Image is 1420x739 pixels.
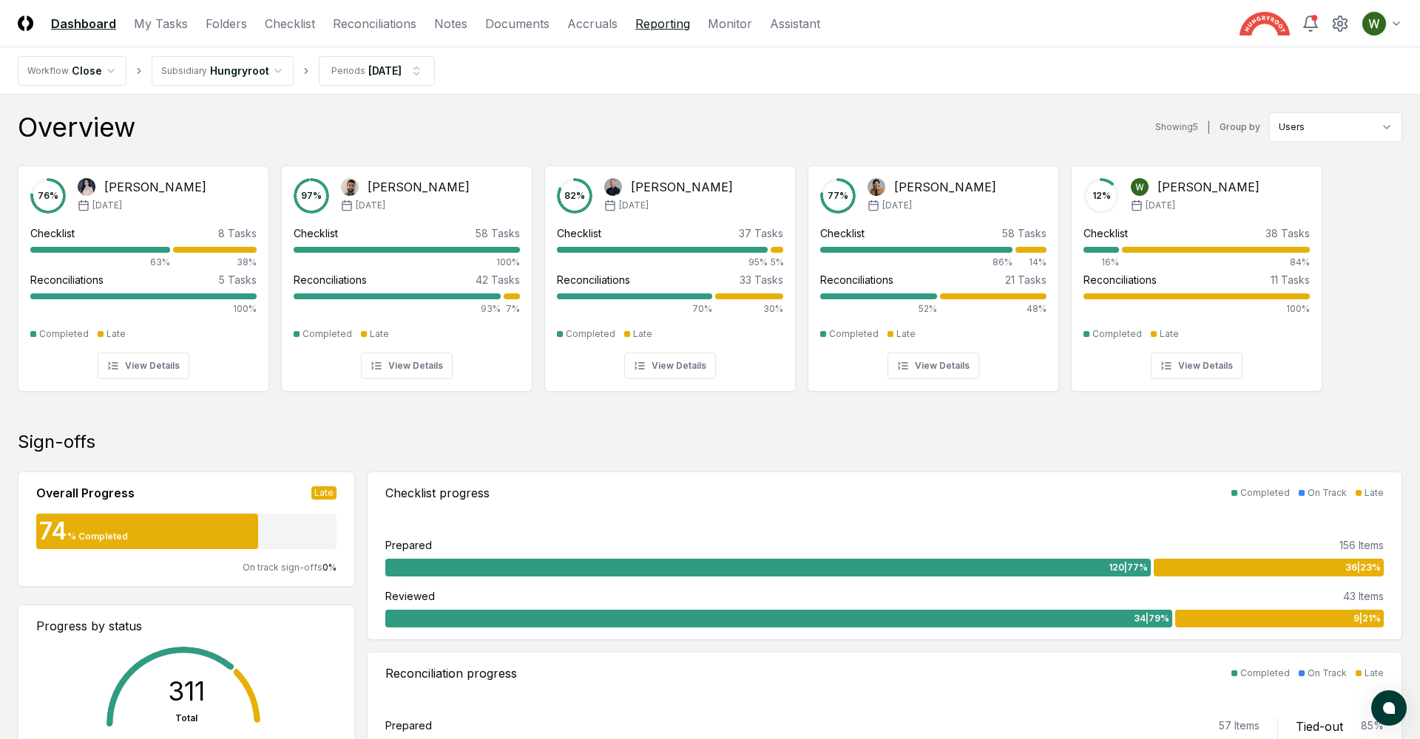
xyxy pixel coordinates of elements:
[1015,256,1047,269] div: 14%
[739,225,783,241] div: 37 Tasks
[1083,256,1119,269] div: 16%
[566,327,615,341] div: Completed
[1083,225,1128,241] div: Checklist
[708,15,752,33] a: Monitor
[1361,718,1384,735] div: 85 %
[715,302,783,316] div: 30%
[504,302,520,316] div: 7%
[161,64,207,78] div: Subsidiary
[1371,690,1407,726] button: atlas-launcher
[1005,272,1047,287] div: 21 Tasks
[219,272,257,287] div: 5 Tasks
[820,256,1012,269] div: 86%
[1240,486,1290,500] div: Completed
[361,353,453,379] button: View Details
[868,178,885,196] img: Steve Murphy
[243,562,322,573] span: On track sign-offs
[294,225,338,241] div: Checklist
[331,64,365,78] div: Periods
[1365,486,1384,500] div: Late
[1265,225,1310,241] div: 38 Tasks
[476,272,520,287] div: 42 Tasks
[385,718,432,733] div: Prepared
[1308,486,1347,500] div: On Track
[78,178,95,196] img: Gaile De Leon
[1002,225,1047,241] div: 58 Tasks
[36,520,67,543] div: 74
[1271,272,1310,287] div: 11 Tasks
[1151,353,1242,379] button: View Details
[567,15,618,33] a: Accruals
[771,256,783,269] div: 5%
[368,178,470,196] div: [PERSON_NAME]
[134,15,188,33] a: My Tasks
[544,154,796,392] a: 82%Jim Bulger[PERSON_NAME][DATE]Checklist37 Tasks95%5%Reconciliations33 Tasks70%30%CompletedLateV...
[604,178,622,196] img: Jim Bulger
[30,225,75,241] div: Checklist
[820,225,865,241] div: Checklist
[1240,12,1290,35] img: Hungryroot logo
[1308,667,1347,680] div: On Track
[1083,272,1157,287] div: Reconciliations
[635,15,690,33] a: Reporting
[476,225,520,241] div: 58 Tasks
[1220,123,1260,132] label: Group by
[1353,612,1381,625] span: 9 | 21 %
[1296,718,1343,735] div: Tied-out
[18,112,135,142] div: Overview
[322,562,337,573] span: 0 %
[894,178,996,196] div: [PERSON_NAME]
[485,15,550,33] a: Documents
[281,154,532,392] a: 97%Imran Elahi[PERSON_NAME][DATE]Checklist58 Tasks100%Reconciliations42 Tasks93%7%CompletedLateVi...
[896,327,916,341] div: Late
[740,272,783,287] div: 33 Tasks
[385,664,517,682] div: Reconciliation progress
[1207,120,1211,135] div: |
[302,327,352,341] div: Completed
[1083,302,1310,316] div: 100%
[67,530,128,543] div: % Completed
[882,199,912,212] span: [DATE]
[1160,327,1179,341] div: Late
[557,272,630,287] div: Reconciliations
[1343,588,1384,604] div: 43 Items
[1240,667,1290,680] div: Completed
[18,16,33,31] img: Logo
[104,178,206,196] div: [PERSON_NAME]
[1146,199,1175,212] span: [DATE]
[1219,718,1260,733] div: 57 Items
[1365,667,1384,680] div: Late
[1134,612,1169,625] span: 34 | 79 %
[820,272,893,287] div: Reconciliations
[36,617,337,635] div: Progress by status
[1092,327,1142,341] div: Completed
[333,15,416,33] a: Reconciliations
[18,154,269,392] a: 76%Gaile De Leon[PERSON_NAME][DATE]Checklist8 Tasks63%38%Reconciliations5 Tasks100%CompletedLateV...
[633,327,652,341] div: Late
[39,327,89,341] div: Completed
[51,15,116,33] a: Dashboard
[341,178,359,196] img: Imran Elahi
[173,256,257,269] div: 38%
[206,15,247,33] a: Folders
[1109,561,1148,574] span: 120 | 77 %
[385,537,432,553] div: Prepared
[1362,12,1386,35] img: ACg8ocIK_peNeqvot3Ahh9567LsVhi0q3GD2O_uFDzmfmpbAfkCWeQ=s96-c
[1071,154,1322,392] a: 12%Wesley Xu[PERSON_NAME][DATE]Checklist38 Tasks16%84%Reconciliations11 Tasks100%CompletedLateVie...
[218,225,257,241] div: 8 Tasks
[30,272,104,287] div: Reconciliations
[1122,256,1310,269] div: 84%
[631,178,733,196] div: [PERSON_NAME]
[624,353,716,379] button: View Details
[294,256,520,269] div: 100%
[1345,561,1381,574] span: 36 | 23 %
[294,302,501,316] div: 93%
[829,327,879,341] div: Completed
[319,56,435,86] button: Periods[DATE]
[770,15,820,33] a: Assistant
[1339,537,1384,553] div: 156 Items
[820,302,937,316] div: 52%
[311,486,337,500] div: Late
[619,199,649,212] span: [DATE]
[1155,120,1198,134] div: Showing 5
